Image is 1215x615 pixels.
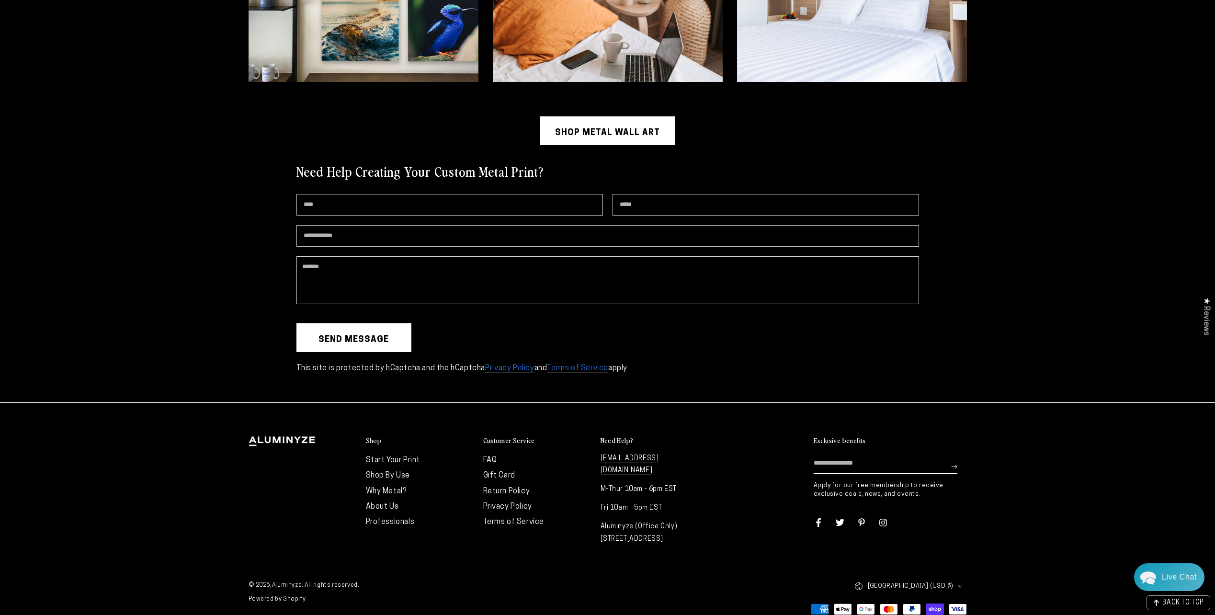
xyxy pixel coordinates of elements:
button: [GEOGRAPHIC_DATA] (USD $) [854,576,967,596]
div: Contact Us Directly [1162,563,1197,591]
a: Shop Metal Wall Art [540,116,675,145]
p: Apply for our free membership to receive exclusive deals, news, and events. [814,481,967,499]
a: Terms of Service [547,364,608,373]
span: [GEOGRAPHIC_DATA] (USD $) [868,581,954,592]
a: Terms of Service [483,518,545,526]
a: Why Metal? [366,488,407,495]
a: Professionals [366,518,415,526]
a: Gift Card [483,472,515,479]
p: Fri 10am - 5pm EST [601,502,708,514]
button: Subscribe [951,453,957,481]
h2: Customer Service [483,436,535,445]
button: Send message [296,323,411,352]
summary: Need Help? [601,436,708,445]
summary: Customer Service [483,436,591,445]
a: Return Policy [483,488,530,495]
a: Shop By Use [366,472,410,479]
a: Aluminyze [272,582,302,588]
h2: Need Help Creating Your Custom Metal Print? [296,162,544,180]
div: Click to open Judge.me floating reviews tab [1197,290,1215,343]
summary: Shop [366,436,474,445]
p: This site is protected by hCaptcha and the hCaptcha and apply. [296,362,919,376]
a: Privacy Policy [485,364,534,373]
small: © 2025, . All rights reserved. [249,579,608,593]
div: Chat widget toggle [1134,563,1204,591]
a: Powered by Shopify [249,596,306,602]
h2: Exclusive benefits [814,436,866,445]
a: Privacy Policy [483,503,532,511]
h2: Need Help? [601,436,634,445]
summary: Exclusive benefits [814,436,967,445]
span: BACK TO TOP [1162,600,1204,606]
a: Start Your Print [366,456,420,464]
p: M-Thur 10am - 6pm EST [601,483,708,495]
a: [EMAIL_ADDRESS][DOMAIN_NAME] [601,455,659,475]
p: Aluminyze (Office Only) [STREET_ADDRESS] [601,521,708,545]
h2: Shop [366,436,382,445]
a: About Us [366,503,399,511]
a: FAQ [483,456,497,464]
